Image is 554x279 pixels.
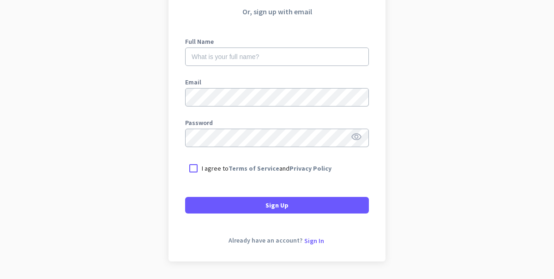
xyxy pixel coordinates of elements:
[229,237,302,244] span: Already have an account?
[185,7,369,16] p: Or, sign up with email
[185,47,369,66] input: What is your full name?
[265,201,289,210] span: Sign Up
[229,164,279,172] a: Terms of Service
[185,119,369,126] label: Password
[185,197,369,214] button: Sign Up
[351,131,362,142] i: visibility
[185,38,369,45] label: Full Name
[185,79,369,85] label: Email
[304,237,324,245] span: Sign In
[202,164,331,173] p: I agree to and
[289,164,331,172] a: Privacy Policy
